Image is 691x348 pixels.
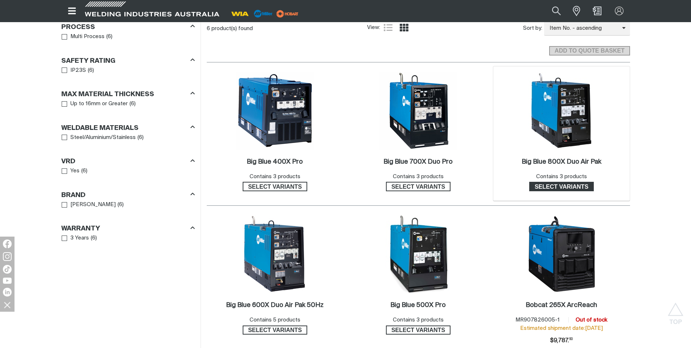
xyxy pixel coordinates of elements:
[3,239,12,248] img: Facebook
[3,265,12,274] img: TikTok
[530,182,593,191] span: Select variants
[390,302,446,308] h2: Big Blue 500X Pro
[61,90,154,99] h3: Max Material Thickness
[70,134,136,142] span: Steel/Aluminium/Stainless
[81,167,87,175] span: ( 6 )
[62,99,194,109] ul: Max Material Thickness
[520,326,603,331] span: Estimated shipment date: [DATE]
[3,252,12,261] img: Instagram
[523,24,542,33] span: Sort by:
[207,38,630,58] section: Add to cart control
[393,316,444,324] div: Contains 3 products
[70,167,79,175] span: Yes
[91,234,97,242] span: ( 6 )
[61,23,95,32] h3: Process
[226,302,324,308] h2: Big Blue 600X Duo Air Pak 50Hz
[61,123,195,132] div: Weldable Materials
[207,19,630,38] section: Product list controls
[549,46,630,56] button: Add selected products to the shopping cart
[70,33,104,41] span: Multi Process
[274,8,301,19] img: miller
[384,23,392,32] a: List view
[70,201,116,209] span: [PERSON_NAME]
[62,99,128,109] a: Up to 16mm or Greater
[61,157,75,166] h3: VRD
[576,317,607,323] span: Out of stock
[250,316,300,324] div: Contains 5 products
[379,215,457,293] img: Big Blue 500X Pro
[550,333,573,348] div: Price
[62,133,194,143] ul: Weldable Materials
[544,3,569,19] button: Search products
[62,32,194,42] ul: Process
[62,66,194,75] ul: Safety Rating
[243,182,307,191] a: Select variants of Big Blue 400X Pro
[393,173,444,181] div: Contains 3 products
[386,326,451,335] a: Select variants of Big Blue 500X Pro
[70,66,86,75] span: IP23S
[61,19,195,243] aside: Filters
[62,200,116,210] a: [PERSON_NAME]
[62,133,136,143] a: Steel/Aluminium/Stainless
[61,57,115,65] h3: Safety Rating
[386,182,451,191] a: Select variants of Big Blue 700X Duo Pro
[70,100,128,108] span: Up to 16mm or Greater
[61,225,100,233] h3: Warranty
[591,7,603,15] a: Shopping cart (0 product(s))
[106,33,112,41] span: ( 6 )
[62,233,194,243] ul: Warranty
[207,25,367,32] div: 6
[250,173,300,181] div: Contains 3 products
[243,326,307,335] a: Select variants of Big Blue 600X Duo Air Pak 50Hz
[61,22,195,32] div: Process
[3,288,12,296] img: LinkedIn
[61,156,195,166] div: VRD
[526,302,597,308] h2: Bobcat 265X ArcReach
[550,46,629,56] span: ADD TO QUOTE BASKET
[522,159,601,165] h2: Big Blue 800X Duo Air Pak
[247,159,303,165] h2: Big Blue 400X Pro
[62,166,194,176] ul: VRD
[379,72,457,150] img: Big Blue 700X Duo Pro
[536,173,587,181] div: Contains 3 products
[243,326,307,335] span: Select variants
[61,124,139,132] h3: Weldable Materials
[383,159,453,165] h2: Big Blue 700X Duo Pro
[70,234,89,242] span: 3 Years
[523,215,600,293] img: Bobcat 265X ArcReach
[523,72,600,150] img: Big Blue 800X Duo Air Pak
[550,333,573,348] span: $9,787.
[226,301,324,310] a: Big Blue 600X Duo Air Pak 50Hz
[129,100,136,108] span: ( 6 )
[61,89,195,99] div: Max Material Thickness
[274,11,301,16] a: miller
[529,182,594,191] a: Select variants of Big Blue 800X Duo Air Pak
[62,166,80,176] a: Yes
[243,182,307,191] span: Select variants
[88,66,94,75] span: ( 6 )
[522,158,601,166] a: Big Blue 800X Duo Air Pak
[236,215,314,293] img: Big Blue 600X Duo Air Pak 50Hz
[61,191,86,200] h3: Brand
[62,200,194,210] ul: Brand
[526,301,597,310] a: Bobcat 265X ArcReach
[515,317,560,323] span: MR907826005-1
[61,190,195,200] div: Brand
[383,158,453,166] a: Big Blue 700X Duo Pro
[387,182,450,191] span: Select variants
[137,134,144,142] span: ( 6 )
[211,26,253,31] span: product(s) found
[667,303,684,319] button: Scroll to top
[236,72,314,150] img: Big Blue 400X Pro
[61,56,195,65] div: Safety Rating
[118,201,124,209] span: ( 6 )
[569,338,573,341] sup: 50
[1,299,13,311] img: hide socials
[390,301,446,310] a: Big Blue 500X Pro
[387,326,450,335] span: Select variants
[62,32,105,42] a: Multi Process
[61,224,195,233] div: Warranty
[247,158,303,166] a: Big Blue 400X Pro
[3,278,12,284] img: YouTube
[544,24,622,33] span: Item No. - ascending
